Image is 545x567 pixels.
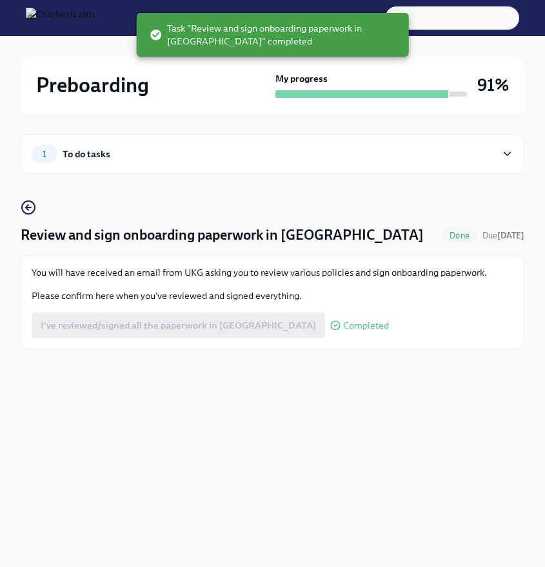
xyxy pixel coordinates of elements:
h4: Review and sign onboarding paperwork in [GEOGRAPHIC_DATA] [21,226,424,245]
span: Task "Review and sign onboarding paperwork in [GEOGRAPHIC_DATA]" completed [149,22,399,48]
p: Please confirm here when you've reviewed and signed everything. [32,289,513,302]
span: August 23rd, 2025 08:00 [482,229,524,242]
p: You will have received an email from UKG asking you to review various policies and sign onboardin... [32,266,513,279]
h3: 91% [477,73,509,97]
span: 1 [35,149,54,159]
div: To do tasks [63,147,110,161]
span: Completed [343,321,389,331]
span: Due [482,231,524,240]
h2: Preboarding [36,72,149,98]
span: Done [442,231,477,240]
strong: My progress [275,72,328,85]
strong: [DATE] [497,231,524,240]
img: CharlieHealth [26,8,94,28]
